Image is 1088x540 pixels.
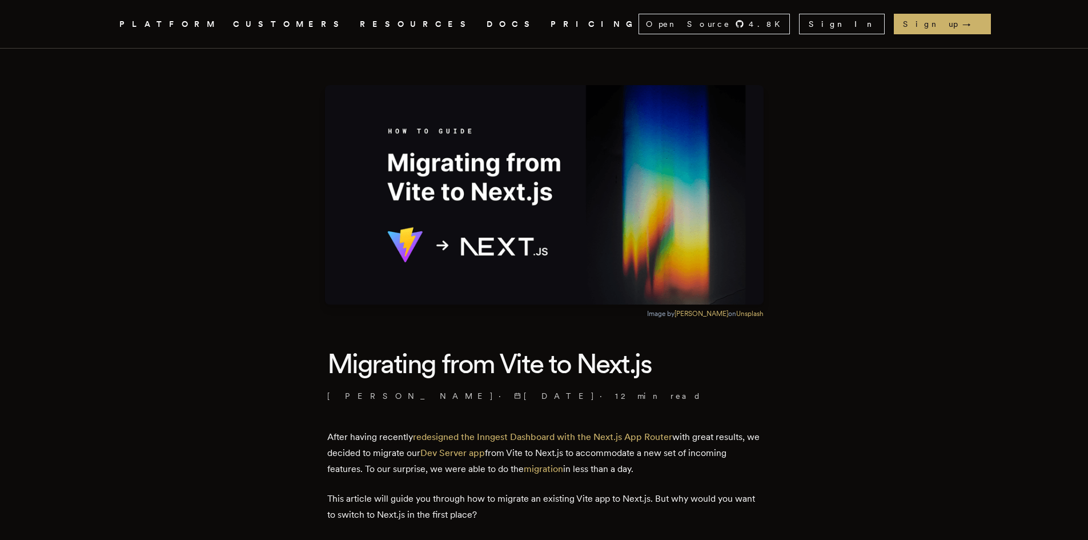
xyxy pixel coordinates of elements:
a: migration [524,463,563,474]
a: CUSTOMERS [233,17,346,31]
a: DOCS [487,17,537,31]
span: → [962,18,982,30]
button: PLATFORM [119,17,219,31]
h1: Migrating from Vite to Next.js [327,346,761,381]
a: Sign up [894,14,991,34]
p: After having recently with great results, we decided to migrate our from Vite to Next.js to accom... [327,429,761,477]
a: Sign In [799,14,885,34]
button: RESOURCES [360,17,473,31]
span: 4.8 K [749,18,787,30]
p: · · [327,390,761,402]
span: [DATE] [514,390,595,402]
a: redesigned the Inngest Dashboard with the Next.js App Router [413,431,672,442]
p: This article will guide you through how to migrate an existing Vite app to Next.js. But why would... [327,491,761,523]
span: Open Source [646,18,730,30]
span: 12 min read [615,390,701,402]
a: Unsplash [736,310,764,318]
img: Featured image for Migrating from Vite to Next.js blog post [325,85,764,305]
a: PRICING [551,17,639,31]
a: Dev Server app [420,447,485,458]
a: [PERSON_NAME] [675,310,728,318]
a: [PERSON_NAME] [327,390,494,402]
figcaption: Image by on [647,309,764,318]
